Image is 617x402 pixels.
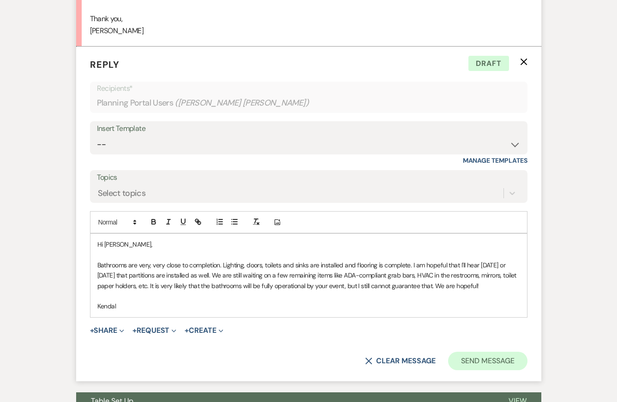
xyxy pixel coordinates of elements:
[97,122,521,136] div: Insert Template
[90,59,120,71] span: Reply
[448,352,527,370] button: Send Message
[97,239,520,249] p: Hi [PERSON_NAME],
[90,13,527,25] p: Thank you,
[463,156,527,165] a: Manage Templates
[365,357,435,365] button: Clear message
[468,56,509,71] span: Draft
[90,327,94,334] span: +
[97,94,521,112] div: Planning Portal Users
[90,327,125,334] button: Share
[97,171,521,184] label: Topics
[90,25,527,37] p: [PERSON_NAME]
[175,97,309,109] span: ( [PERSON_NAME] [PERSON_NAME] )
[185,327,223,334] button: Create
[185,327,189,334] span: +
[97,301,520,311] p: Kendal
[97,83,521,95] p: Recipients*
[98,187,146,200] div: Select topics
[97,260,520,291] p: Bathrooms are very, very close to completion. Lighting, doors, toilets and sinks are installed an...
[132,327,137,334] span: +
[132,327,176,334] button: Request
